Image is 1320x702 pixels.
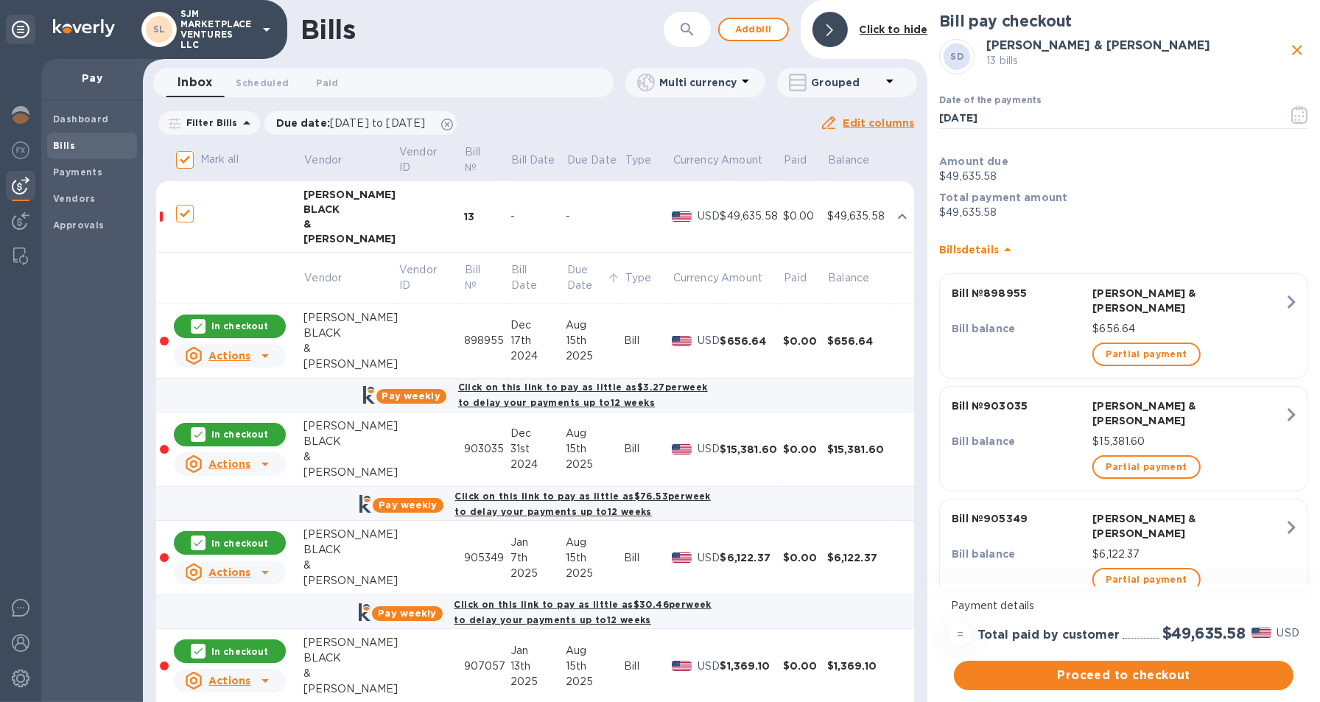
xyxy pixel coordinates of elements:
[303,681,399,697] div: [PERSON_NAME]
[720,659,783,673] div: $1,369.10
[939,169,1308,184] p: $49,635.58
[53,113,109,124] b: Dashboard
[303,542,399,558] div: BLACK
[731,21,776,38] span: Add bill
[53,166,102,178] b: Payments
[939,226,1308,273] div: Billsdetails
[303,357,399,372] div: [PERSON_NAME]
[720,442,783,457] div: $15,381.60
[624,550,672,566] div: Bill
[566,317,624,333] div: Aug
[566,208,624,224] div: -
[1092,343,1200,366] button: Partial payment
[721,270,762,286] p: Amount
[510,566,566,581] div: 2025
[567,152,617,168] p: Due Date
[977,628,1120,642] h3: Total paid by customer
[304,270,342,286] p: Vendor
[948,622,972,646] div: =
[510,535,566,550] div: Jan
[784,270,826,286] span: Paid
[455,491,711,517] b: Click on this link to pay as little as $76.53 per week to delay your payments up to 12 weeks
[860,24,928,35] b: Click to hide
[811,75,881,90] p: Grouped
[659,75,737,90] p: Multi currency
[698,550,720,566] p: USD
[827,550,890,565] div: $6,122.37
[510,208,566,224] div: -
[952,321,1086,336] p: Bill balance
[454,599,712,625] b: Click on this link to pay as little as $30.46 per week to delay your payments up to 12 weeks
[53,19,115,37] img: Logo
[721,152,782,168] span: Amount
[952,286,1086,301] p: Bill № 898955
[208,350,250,362] u: Actions
[303,418,399,434] div: [PERSON_NAME]
[303,231,399,246] div: [PERSON_NAME]
[828,152,888,168] span: Balance
[304,152,361,168] span: Vendor
[1092,511,1284,541] p: [PERSON_NAME] & [PERSON_NAME]
[236,75,289,91] span: Scheduled
[200,152,239,167] p: Mark all
[464,333,510,348] div: 898955
[783,208,827,224] div: $0.00
[698,208,720,224] p: USD
[698,441,720,457] p: USD
[303,650,399,666] div: BLACK
[180,116,238,129] p: Filter Bills
[624,333,672,348] div: Bill
[465,262,490,293] p: Bill №
[672,552,692,563] img: USD
[399,144,463,175] span: Vendor ID
[178,72,212,93] span: Inbox
[510,674,566,689] div: 2025
[1092,568,1200,592] button: Partial payment
[303,187,399,202] div: [PERSON_NAME]
[465,144,509,175] span: Bill №
[986,38,1210,52] b: [PERSON_NAME] & [PERSON_NAME]
[464,209,510,224] div: 13
[939,96,1041,105] label: Date of the payments
[304,152,342,168] p: Vendor
[566,333,624,348] div: 15th
[1246,631,1320,702] iframe: Chat Widget
[625,152,652,168] p: Type
[153,24,166,35] b: SL
[939,386,1308,491] button: Bill №903035[PERSON_NAME] & [PERSON_NAME]Bill balance$15,381.60Partial payment
[464,550,510,566] div: 905349
[672,444,692,454] img: USD
[986,53,1286,69] p: 13 bills
[827,442,890,457] div: $15,381.60
[566,674,624,689] div: 2025
[1092,286,1284,315] p: [PERSON_NAME] & [PERSON_NAME]
[1092,321,1284,337] p: $656.64
[951,598,1296,614] p: Payment details
[625,270,652,286] p: Type
[939,155,1008,167] b: Amount due
[720,334,783,348] div: $656.64
[379,499,437,510] b: Pay weekly
[891,206,913,228] button: expand row
[303,449,399,465] div: &
[952,547,1086,561] p: Bill balance
[720,550,783,565] div: $6,122.37
[784,270,807,286] p: Paid
[720,208,783,224] div: $49,635.58
[1286,39,1308,61] button: close
[624,659,672,674] div: Bill
[303,434,399,449] div: BLACK
[303,635,399,650] div: [PERSON_NAME]
[316,75,338,91] span: Paid
[783,659,827,673] div: $0.00
[673,152,719,168] p: Currency
[721,270,782,286] span: Amount
[6,15,35,44] div: Unpin categories
[783,442,827,457] div: $0.00
[511,152,555,168] p: Bill Date
[567,262,623,293] span: Due Date
[303,202,399,217] div: BLACK
[303,527,399,542] div: [PERSON_NAME]
[208,566,250,578] u: Actions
